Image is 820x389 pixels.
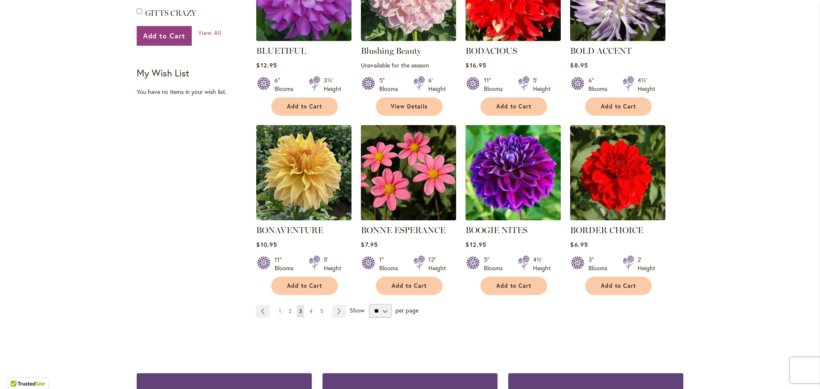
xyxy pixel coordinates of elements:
strong: My Wish List [137,67,189,79]
div: 1" Blooms [379,255,403,272]
a: View All [198,29,222,37]
span: $8.95 [570,61,588,69]
div: 5' Height [533,76,551,93]
button: Add to Cart [137,26,192,46]
a: 2 [287,305,293,318]
span: Add to Cart [496,282,531,290]
button: Add to Cart [271,97,338,116]
button: Add to Cart [585,277,652,295]
a: BONNE ESPERANCE [361,214,456,222]
a: GITTS CRAZY [145,9,196,18]
span: per page [395,306,419,314]
a: BORDER CHOICE [570,225,643,235]
a: BOLD ACCENT [570,46,632,56]
a: 1 [277,305,283,318]
a: Bluetiful [256,35,351,43]
a: BODACIOUS [466,35,561,43]
span: 2 [289,308,291,314]
div: 12" Height [428,255,446,272]
span: Add to Cart [392,282,427,290]
a: Bonaventure [256,214,351,222]
div: 6' Height [428,76,446,93]
span: $16.95 [466,61,486,69]
span: Add to Cart [287,103,322,110]
span: $6.95 [570,240,588,249]
div: 4½' Height [533,255,551,272]
div: 6" Blooms [589,76,612,93]
a: View Details [376,97,442,116]
div: 11" Blooms [275,255,299,272]
a: BORDER CHOICE [570,214,665,222]
img: BOOGIE NITES [466,125,561,220]
button: Add to Cart [376,277,442,295]
p: Unavailable for the season [361,61,456,69]
span: 3 [299,308,302,314]
span: $12.95 [466,240,486,249]
span: Add to Cart [287,282,322,290]
iframe: Launch Accessibility Center [6,359,30,383]
button: Add to Cart [585,97,652,116]
img: BONNE ESPERANCE [361,125,456,220]
a: BOOGIE NITES [466,225,527,235]
span: Add to Cart [601,103,636,110]
span: View Details [391,103,428,110]
div: 5" Blooms [379,76,403,93]
div: 3" Blooms [589,255,612,272]
a: BOLD ACCENT [570,35,665,43]
a: BOOGIE NITES [466,214,561,222]
img: Bonaventure [256,125,351,220]
a: Blushing Beauty [361,46,421,56]
div: 4½' Height [638,76,655,93]
a: Blushing Beauty [361,35,456,43]
div: 5" Blooms [484,255,508,272]
span: Add to Cart [601,282,636,290]
a: BODACIOUS [466,46,517,56]
div: 3½' Height [324,76,341,93]
button: Add to Cart [480,97,547,116]
span: Add to Cart [496,103,531,110]
a: BLUETIFUL [256,46,306,56]
span: 4 [310,308,313,314]
div: You have no items in your wish list. [137,88,251,96]
button: Add to Cart [271,277,338,295]
span: $7.95 [361,240,378,249]
a: 4 [307,305,315,318]
span: Add to Cart [143,31,185,40]
span: 5 [320,308,323,314]
div: 2' Height [638,255,655,272]
span: $12.95 [256,61,277,69]
a: 5 [318,305,325,318]
span: Show [350,306,364,314]
a: BONAVENTURE [256,225,323,235]
img: BORDER CHOICE [570,125,665,220]
a: BONNE ESPERANCE [361,225,445,235]
span: 1 [279,308,281,314]
div: 5' Height [324,255,341,272]
div: 6" Blooms [275,76,299,93]
div: 11" Blooms [484,76,508,93]
button: Add to Cart [480,277,547,295]
span: $10.95 [256,240,277,249]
